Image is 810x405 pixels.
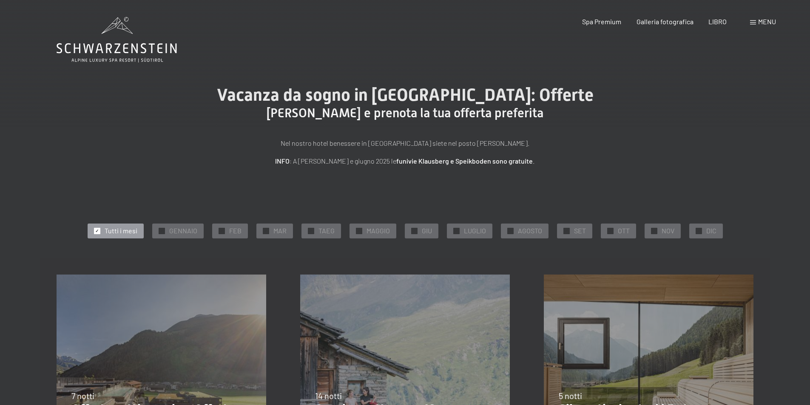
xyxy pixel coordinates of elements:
[229,227,242,235] font: FEB
[533,157,535,165] font: .
[618,227,630,235] font: OTT
[71,391,94,401] font: 7 notti
[309,228,313,233] font: ✓
[608,228,612,233] font: ✓
[637,17,693,25] a: Galleria fotografica
[758,17,776,25] font: menu
[281,139,530,147] font: Nel nostro hotel benessere in [GEOGRAPHIC_DATA] siete nel posto [PERSON_NAME].
[509,228,512,233] font: ✓
[582,17,621,25] a: Spa Premium
[559,391,582,401] font: 5 notti
[273,227,287,235] font: MAR
[315,391,342,401] font: 14 notti
[662,227,674,235] font: NOV
[264,228,267,233] font: ✓
[697,228,700,233] font: ✓
[290,157,396,165] font: : A [PERSON_NAME] e giugno 2025 le
[160,228,163,233] font: ✓
[220,228,223,233] font: ✓
[455,228,458,233] font: ✓
[708,17,727,25] a: LIBRO
[464,227,486,235] font: LUGLIO
[412,228,416,233] font: ✓
[169,227,197,235] font: GENNAIO
[95,228,99,233] font: ✓
[217,85,594,105] font: Vacanza da sogno in [GEOGRAPHIC_DATA]: Offerte
[396,157,533,165] font: funivie Klausberg e Speikboden sono gratuite
[267,105,543,120] font: [PERSON_NAME] e prenota la tua offerta preferita
[105,227,137,235] font: Tutti i mesi
[318,227,335,235] font: TAEG
[565,228,568,233] font: ✓
[518,227,542,235] font: AGOSTO
[706,227,716,235] font: DIC
[275,157,290,165] font: INFO
[652,228,656,233] font: ✓
[422,227,432,235] font: GIU
[574,227,586,235] font: SET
